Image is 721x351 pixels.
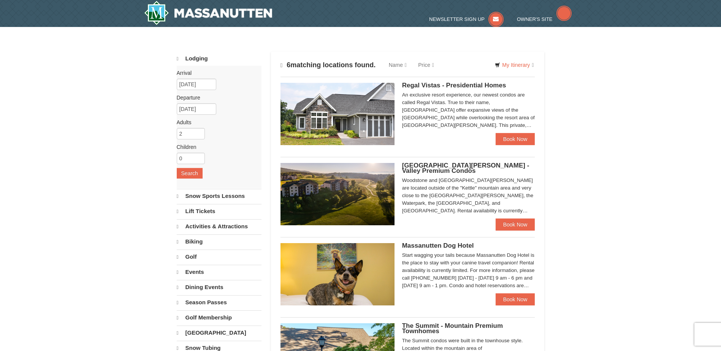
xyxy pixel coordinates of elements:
a: Book Now [496,218,535,231]
div: An exclusive resort experience, our newest condos are called Regal Vistas. True to their name, [G... [402,91,535,129]
label: Departure [177,94,256,101]
a: Golf [177,250,261,264]
a: Lodging [177,52,261,66]
label: Children [177,143,256,151]
span: Massanutten Dog Hotel [402,242,474,249]
a: Massanutten Resort [144,1,273,25]
a: Dining Events [177,280,261,294]
span: The Summit - Mountain Premium Townhomes [402,322,503,335]
span: Owner's Site [517,16,553,22]
label: Adults [177,119,256,126]
a: Lift Tickets [177,204,261,218]
a: Golf Membership [177,310,261,325]
a: Activities & Attractions [177,219,261,234]
a: Events [177,265,261,279]
img: Massanutten Resort Logo [144,1,273,25]
a: Owner's Site [517,16,572,22]
a: Newsletter Sign Up [429,16,504,22]
label: Arrival [177,69,256,77]
span: Regal Vistas - Presidential Homes [402,82,506,89]
a: My Itinerary [490,59,539,71]
span: Newsletter Sign Up [429,16,485,22]
span: [GEOGRAPHIC_DATA][PERSON_NAME] - Valley Premium Condos [402,162,529,174]
img: 19219041-4-ec11c166.jpg [280,163,395,225]
button: Search [177,168,203,179]
a: Name [383,57,412,73]
a: Book Now [496,133,535,145]
a: Book Now [496,293,535,305]
img: 27428181-5-81c892a3.jpg [280,243,395,305]
img: 19218991-1-902409a9.jpg [280,83,395,145]
div: Woodstone and [GEOGRAPHIC_DATA][PERSON_NAME] are located outside of the "Kettle" mountain area an... [402,177,535,215]
a: [GEOGRAPHIC_DATA] [177,326,261,340]
a: Price [412,57,440,73]
a: Season Passes [177,295,261,310]
a: Snow Sports Lessons [177,189,261,203]
a: Biking [177,234,261,249]
div: Start wagging your tails because Massanutten Dog Hotel is the place to stay with your canine trav... [402,251,535,289]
